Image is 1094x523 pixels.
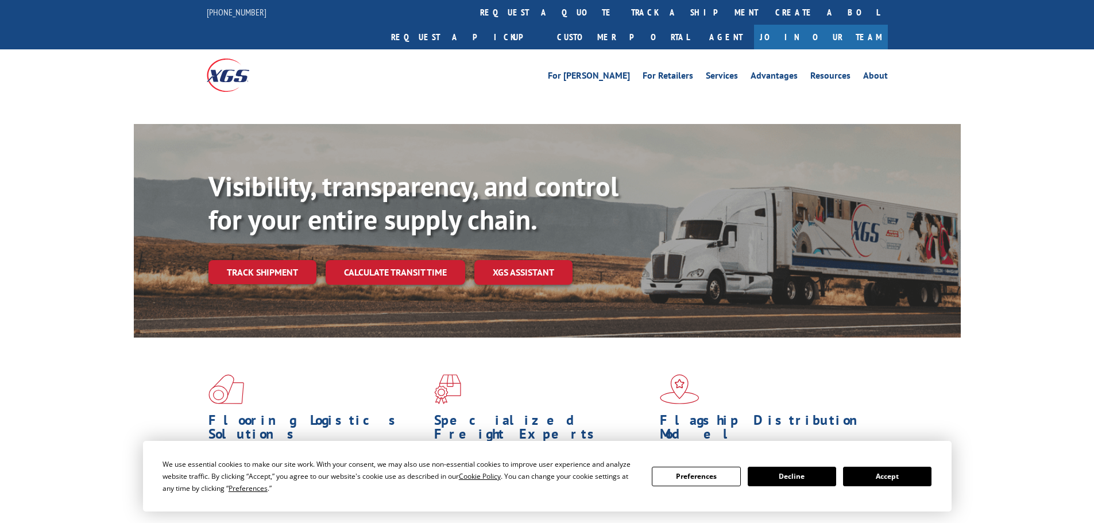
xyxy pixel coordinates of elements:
[843,467,931,486] button: Accept
[754,25,888,49] a: Join Our Team
[163,458,638,494] div: We use essential cookies to make our site work. With your consent, we may also use non-essential ...
[698,25,754,49] a: Agent
[863,71,888,84] a: About
[143,441,952,512] div: Cookie Consent Prompt
[810,71,851,84] a: Resources
[548,71,630,84] a: For [PERSON_NAME]
[207,6,266,18] a: [PHONE_NUMBER]
[660,413,877,447] h1: Flagship Distribution Model
[434,413,651,447] h1: Specialized Freight Experts
[208,374,244,404] img: xgs-icon-total-supply-chain-intelligence-red
[660,374,699,404] img: xgs-icon-flagship-distribution-model-red
[382,25,548,49] a: Request a pickup
[643,71,693,84] a: For Retailers
[751,71,798,84] a: Advantages
[208,168,618,237] b: Visibility, transparency, and control for your entire supply chain.
[748,467,836,486] button: Decline
[434,374,461,404] img: xgs-icon-focused-on-flooring-red
[459,471,501,481] span: Cookie Policy
[706,71,738,84] a: Services
[326,260,465,285] a: Calculate transit time
[208,260,316,284] a: Track shipment
[652,467,740,486] button: Preferences
[548,25,698,49] a: Customer Portal
[474,260,573,285] a: XGS ASSISTANT
[208,413,426,447] h1: Flooring Logistics Solutions
[229,483,268,493] span: Preferences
